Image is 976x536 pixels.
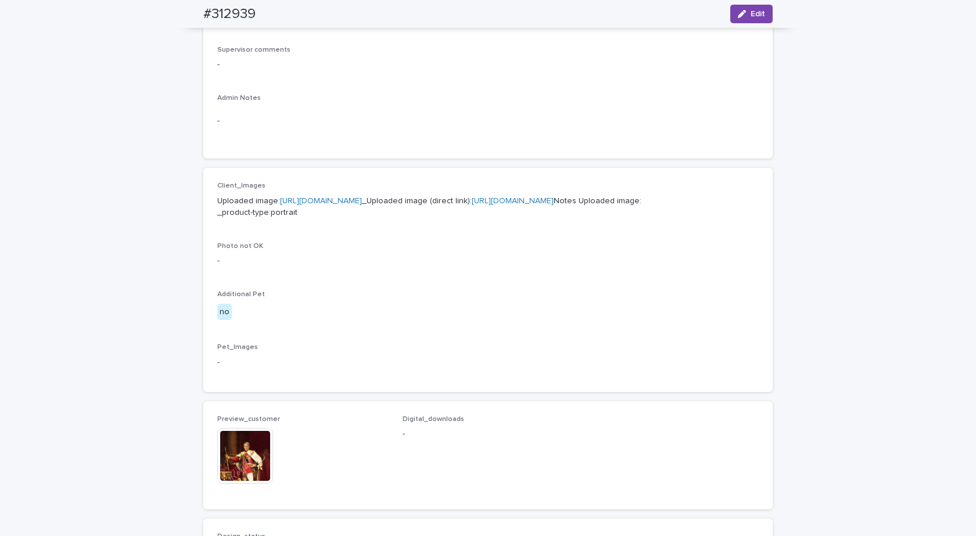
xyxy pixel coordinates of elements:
p: - [217,59,759,71]
span: Pet_Images [217,344,258,351]
p: - [217,357,759,369]
span: Photo not OK [217,243,263,250]
p: - [217,255,759,267]
a: [URL][DOMAIN_NAME] [472,197,554,205]
span: Preview_customer [217,416,280,423]
h2: #312939 [203,6,256,23]
div: no [217,304,232,321]
p: - [217,115,759,127]
p: Uploaded image: _Uploaded image (direct link): Notes Uploaded image: _product-type:portrait [217,195,759,220]
span: Admin Notes [217,95,261,102]
a: [URL][DOMAIN_NAME] [280,197,362,205]
span: Client_Images [217,182,265,189]
p: - [403,428,574,440]
button: Edit [730,5,773,23]
span: Digital_downloads [403,416,464,423]
span: Supervisor comments [217,46,290,53]
span: Edit [751,10,765,18]
span: Additional Pet [217,291,265,298]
